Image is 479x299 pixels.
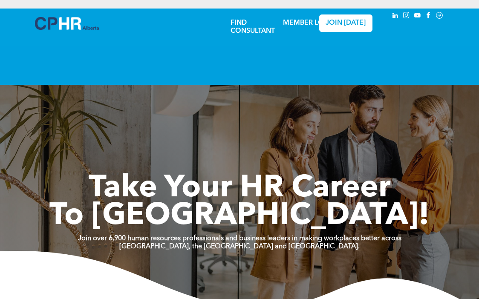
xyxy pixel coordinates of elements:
[35,17,99,30] img: A blue and white logo for cp alberta
[78,235,401,242] strong: Join over 6,900 human resources professionals and business leaders in making workplaces better ac...
[424,11,433,22] a: facebook
[231,20,275,34] a: FIND CONSULTANT
[413,11,422,22] a: youtube
[119,243,360,250] strong: [GEOGRAPHIC_DATA], the [GEOGRAPHIC_DATA] and [GEOGRAPHIC_DATA].
[401,11,411,22] a: instagram
[326,19,366,27] span: JOIN [DATE]
[319,14,372,32] a: JOIN [DATE]
[390,11,400,22] a: linkedin
[49,201,430,232] span: To [GEOGRAPHIC_DATA]!
[435,11,444,22] a: Social network
[89,173,391,204] span: Take Your HR Career
[283,20,336,26] a: MEMBER LOGIN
